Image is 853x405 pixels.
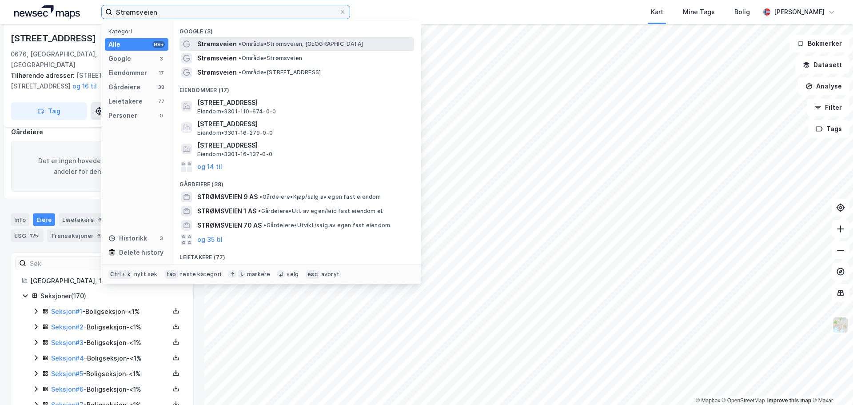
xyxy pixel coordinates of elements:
[11,141,193,192] div: Det er ingen hovedeiere med signifikante andeler for denne eiendommen
[197,220,262,231] span: STRØMSVEIEN 70 AS
[259,193,381,200] span: Gårdeiere • Kjøp/salg av egen fast eiendom
[197,151,272,158] span: Eiendom • 3301-16-137-0-0
[683,7,715,17] div: Mine Tags
[239,40,241,47] span: •
[247,271,270,278] div: markere
[96,231,108,240] div: 651
[51,384,169,395] div: - Boligseksjon - <1%
[165,270,178,279] div: tab
[108,68,147,78] div: Eiendommer
[158,84,165,91] div: 38
[11,229,44,242] div: ESG
[40,291,183,301] div: Seksjoner ( 170 )
[47,229,112,242] div: Transaksjoner
[108,96,143,107] div: Leietakere
[258,208,261,214] span: •
[795,56,849,74] button: Datasett
[51,308,82,315] a: Seksjon#1
[179,271,221,278] div: neste kategori
[108,110,137,121] div: Personer
[239,55,302,62] span: Område • Strømsveien
[808,120,849,138] button: Tags
[158,98,165,105] div: 77
[197,119,411,129] span: [STREET_ADDRESS]
[51,370,83,377] a: Seksjon#5
[809,362,853,405] div: Kontrollprogram for chat
[197,97,411,108] span: [STREET_ADDRESS]
[197,67,237,78] span: Strømsveien
[108,39,120,50] div: Alle
[807,99,849,116] button: Filter
[197,140,411,151] span: [STREET_ADDRESS]
[259,193,262,200] span: •
[172,21,421,37] div: Google (3)
[14,5,80,19] img: logo.a4113a55bc3d86da70a041830d287a7e.svg
[96,215,104,224] div: 6
[11,31,98,45] div: [STREET_ADDRESS]
[33,213,55,226] div: Eiere
[263,222,266,229] span: •
[774,7,825,17] div: [PERSON_NAME]
[51,306,169,317] div: - Boligseksjon - <1%
[767,397,811,404] a: Improve this map
[172,174,421,190] div: Gårdeiere (38)
[51,353,169,364] div: - Boligseksjon - <1%
[789,35,849,52] button: Bokmerker
[197,129,273,136] span: Eiendom • 3301-16-279-0-0
[134,271,158,278] div: nytt søk
[108,82,140,92] div: Gårdeiere
[119,247,163,258] div: Delete history
[734,7,750,17] div: Bolig
[51,323,84,331] a: Seksjon#2
[306,270,319,279] div: esc
[172,247,421,263] div: Leietakere (77)
[197,161,222,172] button: og 14 til
[11,70,187,92] div: [STREET_ADDRESS], [STREET_ADDRESS]
[11,49,126,70] div: 0676, [GEOGRAPHIC_DATA], [GEOGRAPHIC_DATA]
[108,270,132,279] div: Ctrl + k
[696,397,720,404] a: Mapbox
[158,69,165,76] div: 17
[239,55,241,61] span: •
[112,5,339,19] input: Søk på adresse, matrikkel, gårdeiere, leietakere eller personer
[197,39,237,49] span: Strømsveien
[158,55,165,62] div: 3
[158,112,165,119] div: 0
[832,317,849,333] img: Z
[239,69,241,76] span: •
[263,222,390,229] span: Gårdeiere • Utvikl./salg av egen fast eiendom
[258,208,383,215] span: Gårdeiere • Utl. av egen/leid fast eiendom el.
[798,77,849,95] button: Analyse
[11,213,29,226] div: Info
[158,235,165,242] div: 3
[239,69,321,76] span: Område • [STREET_ADDRESS]
[11,72,76,79] span: Tilhørende adresser:
[59,213,108,226] div: Leietakere
[108,28,168,35] div: Kategori
[51,354,84,362] a: Seksjon#4
[321,271,339,278] div: avbryt
[11,127,193,137] div: Gårdeiere
[51,337,169,348] div: - Boligseksjon - <1%
[172,80,421,96] div: Eiendommer (17)
[197,234,223,245] button: og 35 til
[197,206,256,217] span: STRØMSVEIEN 1 AS
[651,7,663,17] div: Kart
[51,322,169,333] div: - Boligseksjon - <1%
[51,369,169,379] div: - Boligseksjon - <1%
[108,53,131,64] div: Google
[239,40,363,48] span: Område • Strømsveien, [GEOGRAPHIC_DATA]
[51,339,84,346] a: Seksjon#3
[197,53,237,64] span: Strømsveien
[287,271,299,278] div: velg
[30,276,183,286] div: [GEOGRAPHIC_DATA], 142/41
[108,233,147,244] div: Historikk
[11,102,87,120] button: Tag
[722,397,765,404] a: OpenStreetMap
[152,41,165,48] div: 99+
[26,257,124,270] input: Søk
[809,362,853,405] iframe: Chat Widget
[51,385,84,393] a: Seksjon#6
[28,231,40,240] div: 125
[197,192,258,202] span: STRØMSVEIEN 9 AS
